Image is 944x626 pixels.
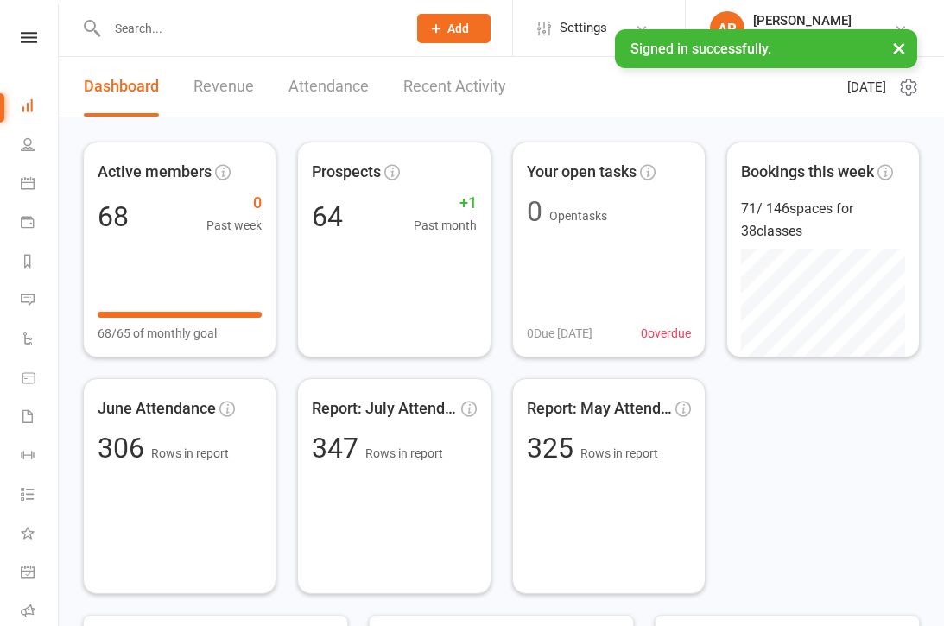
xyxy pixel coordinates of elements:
button: × [884,29,915,66]
span: 0 [206,191,262,216]
span: 0 Due [DATE] [527,324,592,343]
span: Signed in successfully. [630,41,771,57]
a: Payments [21,205,60,243]
a: General attendance kiosk mode [21,554,60,593]
span: 306 [98,432,151,465]
span: June Attendance [98,396,216,421]
div: 64 [312,203,343,231]
span: 325 [527,432,580,465]
a: Reports [21,243,60,282]
div: 71 / 146 spaces for 38 classes [741,198,905,242]
input: Search... [102,16,395,41]
span: Your open tasks [527,160,637,185]
span: Bookings this week [741,160,874,185]
span: Rows in report [365,446,443,460]
a: People [21,127,60,166]
div: 68 [98,203,129,231]
div: [PERSON_NAME] [753,13,852,28]
span: Rows in report [151,446,229,460]
a: Recent Activity [403,57,506,117]
span: Settings [560,9,607,47]
span: 68/65 of monthly goal [98,324,217,343]
span: 0 overdue [641,324,691,343]
span: Active members [98,160,212,185]
a: Attendance [288,57,369,117]
a: Revenue [193,57,254,117]
span: Open tasks [549,209,607,223]
span: Report: July Attendance [312,396,457,421]
a: What's New [21,515,60,554]
a: Dashboard [84,57,159,117]
div: 0 [527,198,542,225]
span: +1 [414,191,477,216]
span: Prospects [312,160,381,185]
span: Rows in report [580,446,658,460]
span: Past month [414,216,477,235]
span: 347 [312,432,365,465]
a: Product Sales [21,360,60,399]
span: Add [447,22,469,35]
span: Report: May Attendance [527,396,672,421]
div: The Weight Rm [753,28,852,44]
a: Dashboard [21,88,60,127]
span: Past week [206,216,262,235]
a: Calendar [21,166,60,205]
span: [DATE] [847,77,886,98]
button: Add [417,14,491,43]
div: AR [710,11,744,46]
